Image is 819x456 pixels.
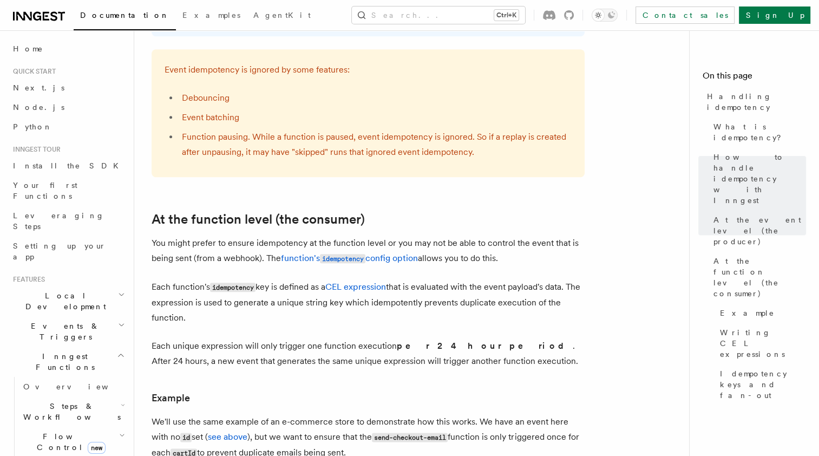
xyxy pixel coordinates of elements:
a: Writing CEL expressions [716,323,806,364]
button: Steps & Workflows [19,396,127,427]
a: function'sidempotencyconfig option [281,253,418,263]
a: Overview [19,377,127,396]
a: Node.js [9,97,127,117]
p: Event idempotency is ignored by some features: [165,62,572,77]
span: At the function level (the consumer) [713,256,806,299]
a: Example [716,303,806,323]
span: Example [720,308,775,318]
span: Inngest Functions [9,351,117,373]
span: Handling idempotency [707,91,806,113]
a: Examples [176,3,247,29]
span: Steps & Workflows [19,401,121,422]
code: send-checkout-email [372,433,448,442]
strong: per 24 hour period [397,341,573,351]
button: Toggle dark mode [592,9,618,22]
a: Install the SDK [9,156,127,175]
button: Search...Ctrl+K [352,6,525,24]
span: Overview [23,382,135,391]
a: At the function level (the consumer) [152,212,365,227]
li: Event batching [179,110,572,125]
span: Features [9,275,45,284]
a: Contact sales [635,6,735,24]
span: Node.js [13,103,64,112]
span: Inngest tour [9,145,61,154]
button: Events & Triggers [9,316,127,347]
a: Next.js [9,78,127,97]
a: Python [9,117,127,136]
span: Your first Functions [13,181,77,200]
p: Each unique expression will only trigger one function execution . After 24 hours, a new event tha... [152,338,585,369]
span: new [88,442,106,454]
span: Install the SDK [13,161,125,170]
a: Your first Functions [9,175,127,206]
a: AgentKit [247,3,317,29]
button: Local Development [9,286,127,316]
span: AgentKit [253,11,311,19]
li: Debouncing [179,90,572,106]
span: Next.js [13,83,64,92]
code: idempotency [210,283,255,292]
li: Function pausing. While a function is paused, event idempotency is ignored. So if a replay is cre... [179,129,572,160]
span: Quick start [9,67,56,76]
span: Home [13,43,43,54]
span: Flow Control [19,431,119,453]
a: How to handle idempotency with Inngest [709,147,806,210]
span: Local Development [9,290,118,312]
span: What is idempotency? [713,121,806,143]
a: see above [208,432,247,442]
a: What is idempotency? [709,117,806,147]
span: Examples [182,11,240,19]
a: Documentation [74,3,176,30]
span: Leveraging Steps [13,211,104,231]
span: How to handle idempotency with Inngest [713,152,806,206]
span: Documentation [80,11,169,19]
span: Writing CEL expressions [720,327,806,360]
span: Setting up your app [13,242,106,261]
p: Each function's key is defined as a that is evaluated with the event payload's data. The expressi... [152,279,585,325]
h4: On this page [703,69,806,87]
code: idempotency [320,254,365,263]
a: Idempotency keys and fan-out [716,364,806,405]
a: At the event level (the producer) [709,210,806,251]
code: id [180,433,192,442]
a: Setting up your app [9,236,127,266]
p: You might prefer to ensure idempotency at the function level or you may not be able to control th... [152,236,585,266]
a: CEL expression [325,282,386,292]
button: Inngest Functions [9,347,127,377]
span: At the event level (the producer) [713,214,806,247]
span: Idempotency keys and fan-out [720,368,806,401]
a: Sign Up [739,6,810,24]
a: At the function level (the consumer) [709,251,806,303]
a: Example [152,390,190,406]
span: Python [13,122,53,131]
span: Events & Triggers [9,321,118,342]
kbd: Ctrl+K [494,10,519,21]
a: Handling idempotency [703,87,806,117]
a: Leveraging Steps [9,206,127,236]
a: Home [9,39,127,58]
